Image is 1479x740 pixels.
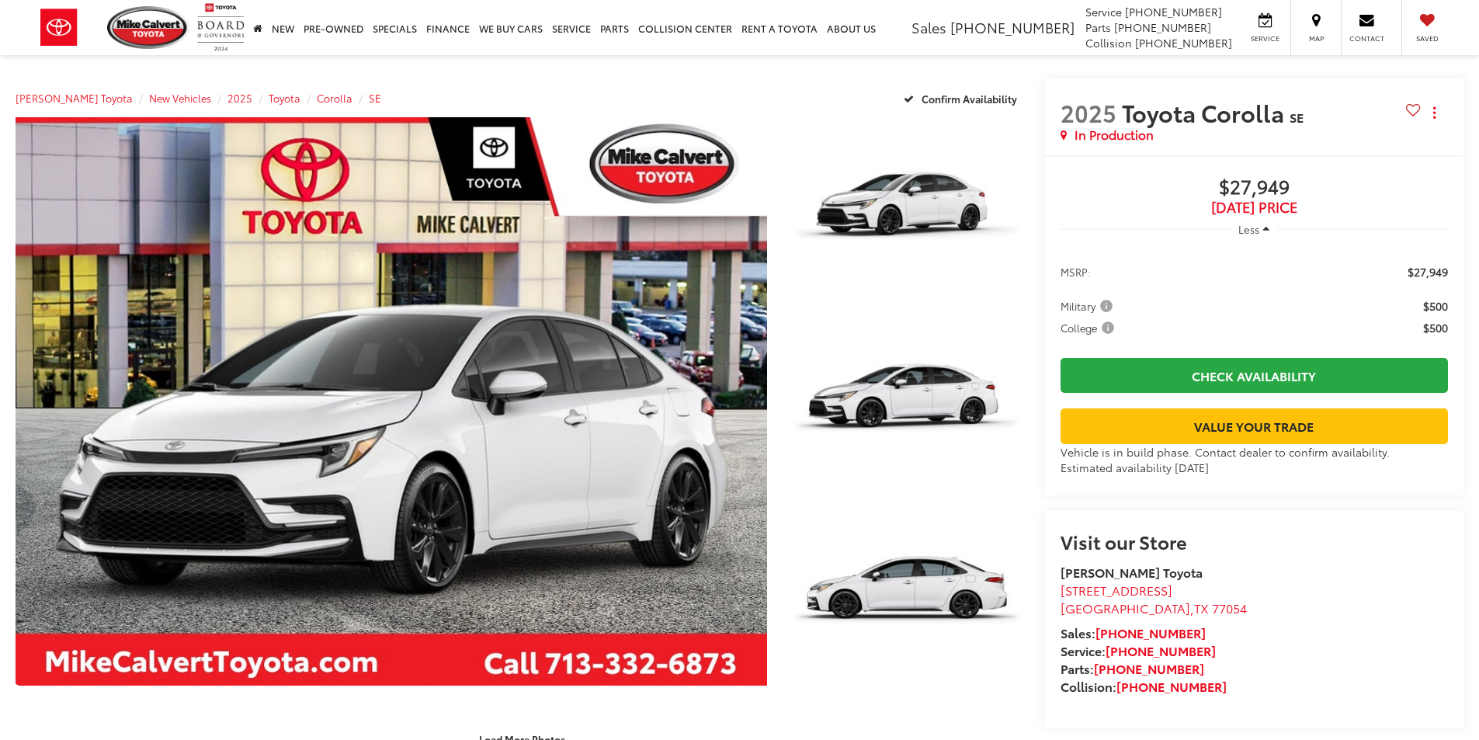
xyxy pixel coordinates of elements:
span: 77054 [1212,599,1247,617]
img: 2025 Toyota Corolla SE [781,115,1031,303]
a: Expand Photo 2 [784,310,1029,494]
span: Map [1299,33,1333,43]
a: [PERSON_NAME] Toyota [16,91,133,105]
a: Check Availability [1061,358,1448,393]
span: [PHONE_NUMBER] [1125,4,1222,19]
img: 2025 Toyota Corolla SE [781,307,1031,495]
strong: Collision: [1061,677,1227,695]
span: dropdown dots [1433,106,1436,119]
a: Corolla [317,91,352,105]
a: [PHONE_NUMBER] [1106,641,1216,659]
button: Military [1061,298,1118,314]
a: Expand Photo 1 [784,117,1029,301]
span: Collision [1085,35,1132,50]
a: [STREET_ADDRESS] [GEOGRAPHIC_DATA],TX 77054 [1061,581,1247,617]
strong: Sales: [1061,624,1206,641]
span: [PHONE_NUMBER] [1135,35,1232,50]
span: , [1061,599,1247,617]
a: [PHONE_NUMBER] [1116,677,1227,695]
a: [PHONE_NUMBER] [1094,659,1204,677]
span: College [1061,320,1117,335]
span: [STREET_ADDRESS] [1061,581,1172,599]
button: Actions [1421,99,1448,126]
a: Expand Photo 3 [784,502,1029,686]
span: $500 [1423,320,1448,335]
span: Military [1061,298,1116,314]
span: [DATE] PRICE [1061,200,1448,215]
a: Expand Photo 0 [16,117,767,686]
img: Mike Calvert Toyota [107,6,189,49]
span: Toyota Corolla [1122,96,1290,129]
span: [GEOGRAPHIC_DATA] [1061,599,1190,617]
a: [PHONE_NUMBER] [1095,624,1206,641]
span: 2025 [1061,96,1116,129]
button: Confirm Availability [895,85,1029,112]
span: $27,949 [1408,264,1448,280]
span: Service [1085,4,1122,19]
button: Less [1231,215,1277,243]
span: Service [1248,33,1283,43]
span: In Production [1075,126,1154,144]
img: 2025 Toyota Corolla SE [8,114,774,689]
strong: Service: [1061,641,1216,659]
span: TX [1194,599,1209,617]
a: Toyota [269,91,300,105]
span: $27,949 [1061,176,1448,200]
span: [PHONE_NUMBER] [950,17,1075,37]
h2: Visit our Store [1061,531,1448,551]
div: Vehicle is in build phase. Contact dealer to confirm availability. Estimated availability [DATE] [1061,444,1448,475]
button: College [1061,320,1120,335]
a: 2025 [227,91,252,105]
span: SE [1290,108,1304,126]
a: Value Your Trade [1061,408,1448,443]
span: Contact [1349,33,1384,43]
span: MSRP: [1061,264,1091,280]
span: $500 [1423,298,1448,314]
span: Parts [1085,19,1111,35]
span: Confirm Availability [922,92,1017,106]
strong: [PERSON_NAME] Toyota [1061,563,1203,581]
img: 2025 Toyota Corolla SE [781,500,1031,688]
a: SE [369,91,381,105]
span: Sales [911,17,946,37]
span: [PHONE_NUMBER] [1114,19,1211,35]
span: Less [1238,222,1259,236]
a: New Vehicles [149,91,211,105]
span: Saved [1410,33,1444,43]
strong: Parts: [1061,659,1204,677]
